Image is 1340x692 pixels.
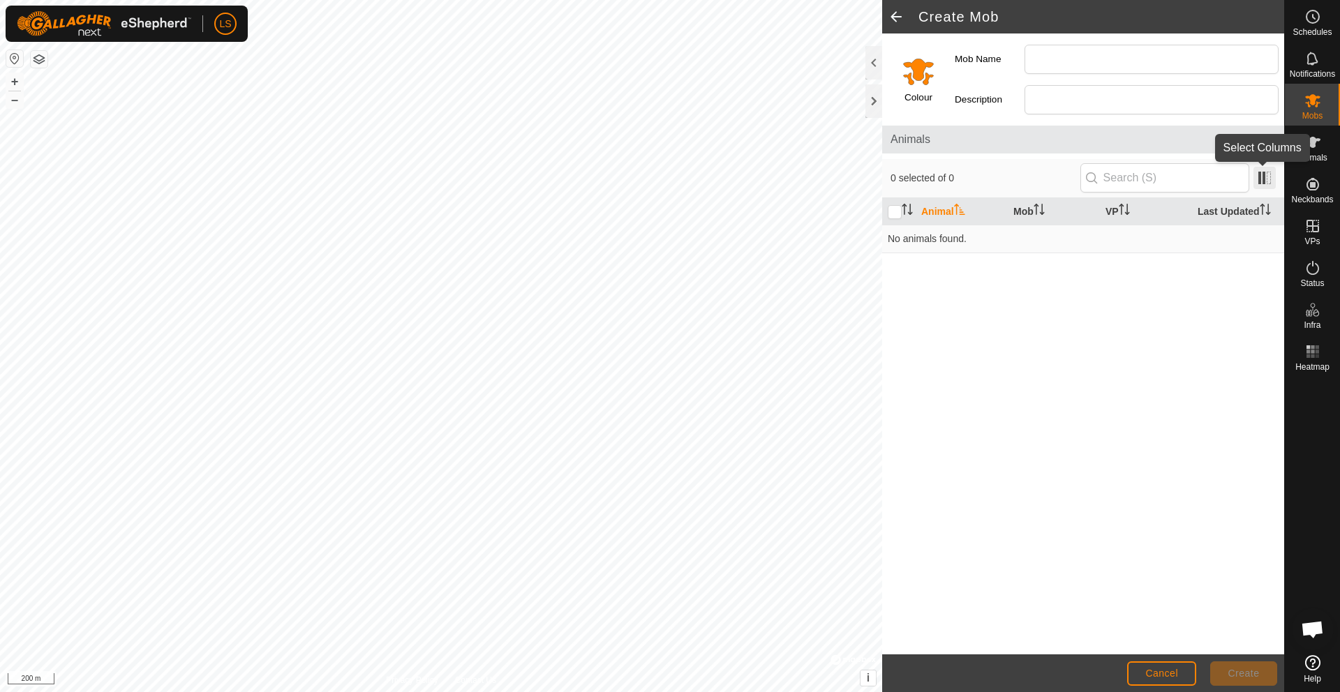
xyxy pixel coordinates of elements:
[861,670,876,686] button: i
[1285,649,1340,689] a: Help
[31,51,47,68] button: Map Layers
[6,50,23,67] button: Reset Map
[17,11,191,36] img: Gallagher Logo
[1304,675,1321,683] span: Help
[1127,661,1196,686] button: Cancel
[1292,608,1334,650] div: Open chat
[954,206,965,217] p-sorticon: Activate to sort
[882,225,1284,253] td: No animals found.
[904,91,932,105] label: Colour
[1080,163,1249,193] input: Search (S)
[1008,198,1100,225] th: Mob
[1145,668,1178,679] span: Cancel
[386,674,438,686] a: Privacy Policy
[1297,153,1327,162] span: Animals
[916,198,1008,225] th: Animal
[1100,198,1192,225] th: VP
[1302,112,1323,120] span: Mobs
[1119,206,1130,217] p-sorticon: Activate to sort
[6,73,23,90] button: +
[955,45,1025,74] label: Mob Name
[1192,198,1284,225] th: Last Updated
[955,85,1025,114] label: Description
[1295,363,1330,371] span: Heatmap
[902,206,913,217] p-sorticon: Activate to sort
[1293,28,1332,36] span: Schedules
[891,131,1276,148] span: Animals
[1304,321,1320,329] span: Infra
[455,674,496,686] a: Contact Us
[1228,668,1260,679] span: Create
[1300,279,1324,287] span: Status
[867,672,870,684] span: i
[1210,661,1277,686] button: Create
[1290,70,1335,78] span: Notifications
[1291,195,1333,204] span: Neckbands
[1304,237,1320,246] span: VPs
[219,17,231,31] span: LS
[1260,206,1271,217] p-sorticon: Activate to sort
[918,8,1284,25] h2: Create Mob
[1034,206,1045,217] p-sorticon: Activate to sort
[6,91,23,108] button: –
[891,171,1080,186] span: 0 selected of 0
